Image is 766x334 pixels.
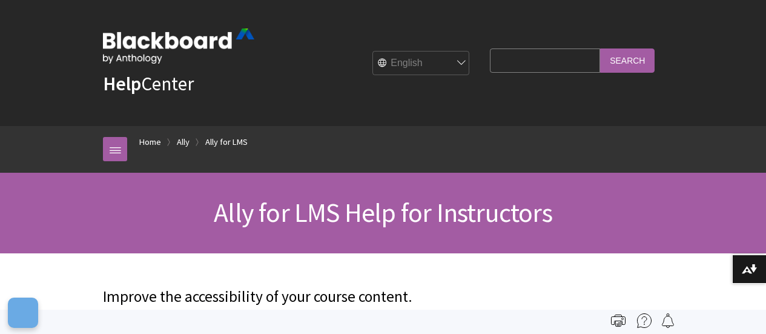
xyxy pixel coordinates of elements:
[103,72,194,96] a: HelpCenter
[373,52,470,76] select: Site Language Selector
[611,313,626,328] img: Print
[103,28,254,64] img: Blackboard by Anthology
[103,72,141,96] strong: Help
[600,48,655,72] input: Search
[637,313,652,328] img: More help
[205,135,248,150] a: Ally for LMS
[103,286,484,308] p: Improve the accessibility of your course content.
[177,135,190,150] a: Ally
[8,298,38,328] button: Open Preferences
[214,196,552,229] span: Ally for LMS Help for Instructors
[139,135,161,150] a: Home
[661,313,675,328] img: Follow this page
